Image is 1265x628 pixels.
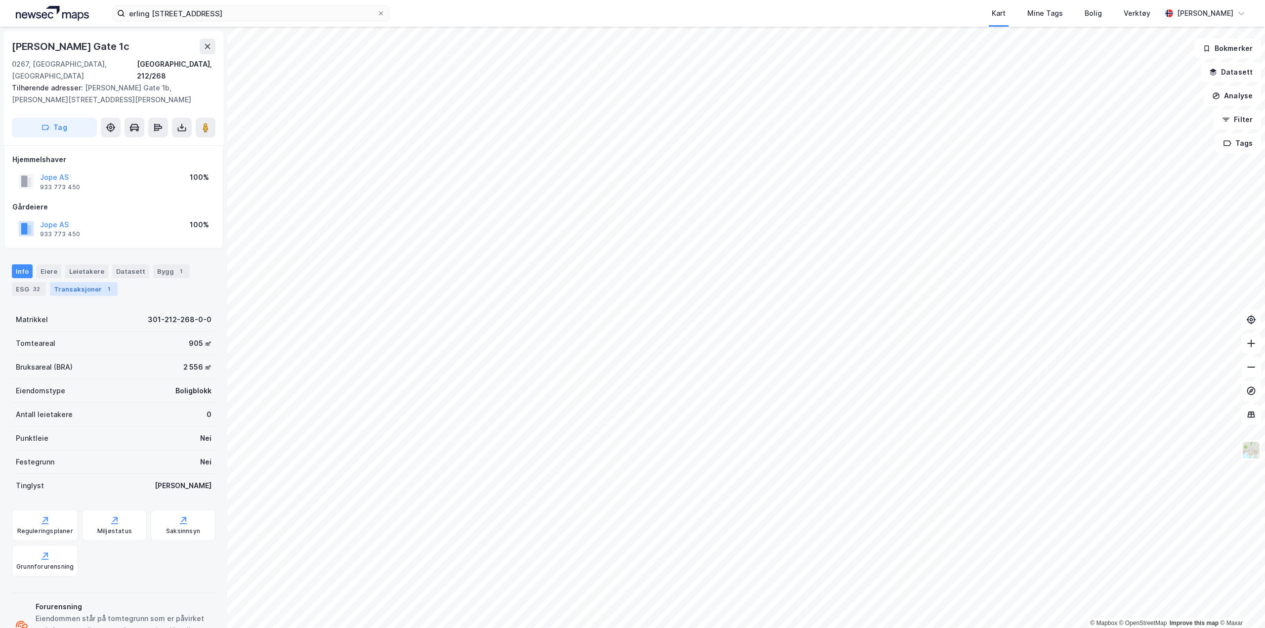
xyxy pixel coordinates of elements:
[207,409,211,420] div: 0
[65,264,108,278] div: Leietakere
[12,264,33,278] div: Info
[190,171,209,183] div: 100%
[37,264,61,278] div: Eiere
[137,58,215,82] div: [GEOGRAPHIC_DATA], 212/268
[112,264,149,278] div: Datasett
[200,432,211,444] div: Nei
[16,563,74,571] div: Grunnforurensning
[1216,581,1265,628] iframe: Chat Widget
[1242,441,1261,460] img: Z
[1204,86,1261,106] button: Analyse
[125,6,377,21] input: Søk på adresse, matrikkel, gårdeiere, leietakere eller personer
[16,480,44,492] div: Tinglyst
[1119,620,1167,627] a: OpenStreetMap
[16,385,65,397] div: Eiendomstype
[12,201,215,213] div: Gårdeiere
[12,84,85,92] span: Tilhørende adresser:
[1215,133,1261,153] button: Tags
[1177,7,1233,19] div: [PERSON_NAME]
[992,7,1006,19] div: Kart
[16,361,73,373] div: Bruksareal (BRA)
[17,527,73,535] div: Reguleringsplaner
[16,409,73,420] div: Antall leietakere
[1170,620,1219,627] a: Improve this map
[40,183,80,191] div: 933 773 450
[190,219,209,231] div: 100%
[12,58,137,82] div: 0267, [GEOGRAPHIC_DATA], [GEOGRAPHIC_DATA]
[155,480,211,492] div: [PERSON_NAME]
[175,385,211,397] div: Boligblokk
[36,601,211,613] div: Forurensning
[200,456,211,468] div: Nei
[40,230,80,238] div: 933 773 450
[16,337,55,349] div: Tomteareal
[97,527,132,535] div: Miljøstatus
[12,154,215,166] div: Hjemmelshaver
[1201,62,1261,82] button: Datasett
[148,314,211,326] div: 301-212-268-0-0
[153,264,190,278] div: Bygg
[1090,620,1117,627] a: Mapbox
[104,284,114,294] div: 1
[183,361,211,373] div: 2 556 ㎡
[1214,110,1261,129] button: Filter
[1194,39,1261,58] button: Bokmerker
[31,284,42,294] div: 32
[1027,7,1063,19] div: Mine Tags
[166,527,200,535] div: Saksinnsyn
[12,82,208,106] div: [PERSON_NAME] Gate 1b, [PERSON_NAME][STREET_ADDRESS][PERSON_NAME]
[1216,581,1265,628] div: Kontrollprogram for chat
[1085,7,1102,19] div: Bolig
[16,6,89,21] img: logo.a4113a55bc3d86da70a041830d287a7e.svg
[12,118,97,137] button: Tag
[12,39,131,54] div: [PERSON_NAME] Gate 1c
[16,314,48,326] div: Matrikkel
[16,432,48,444] div: Punktleie
[12,282,46,296] div: ESG
[1124,7,1150,19] div: Verktøy
[16,456,54,468] div: Festegrunn
[176,266,186,276] div: 1
[189,337,211,349] div: 905 ㎡
[50,282,118,296] div: Transaksjoner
